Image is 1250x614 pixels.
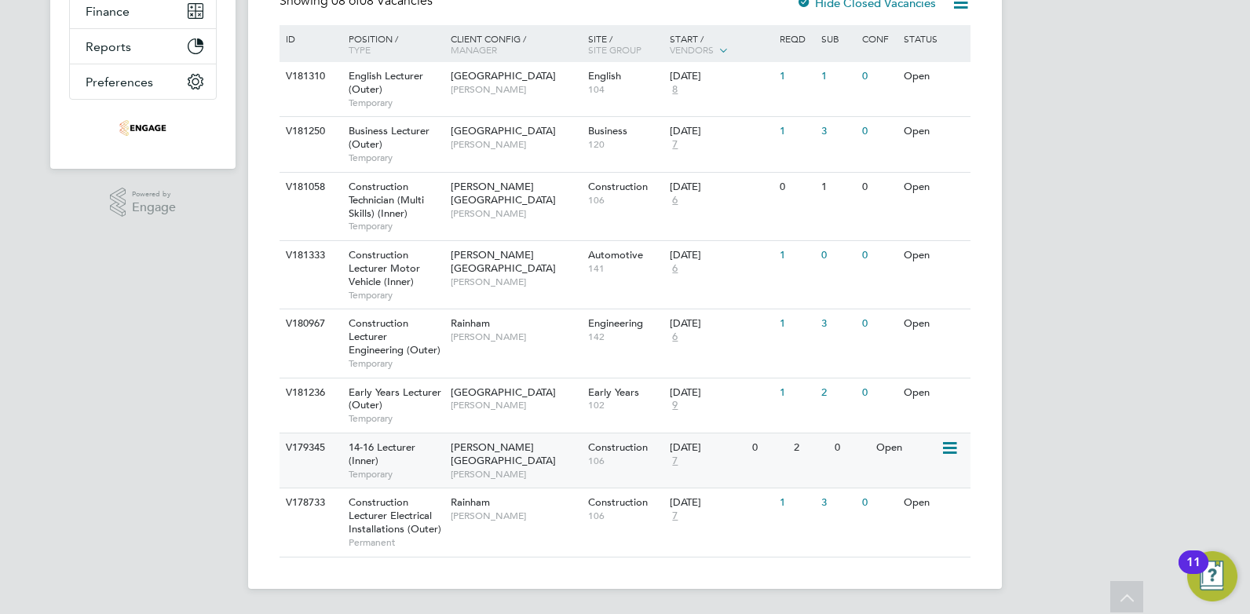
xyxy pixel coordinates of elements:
div: 1 [776,309,817,338]
span: 7 [670,455,680,468]
div: 2 [790,433,831,462]
div: V181236 [282,378,337,408]
span: Business [588,124,627,137]
span: 6 [670,262,680,276]
div: [DATE] [670,181,772,194]
span: Manager [451,43,497,56]
div: 1 [776,62,817,91]
div: 0 [858,173,899,202]
div: V181058 [282,173,337,202]
div: 0 [817,241,858,270]
div: V180967 [282,309,337,338]
div: Open [900,378,968,408]
span: 6 [670,331,680,344]
div: 0 [776,173,817,202]
span: 7 [670,510,680,523]
span: Construction Technician (Multi Skills) (Inner) [349,180,424,220]
div: V181333 [282,241,337,270]
div: [DATE] [670,249,772,262]
span: 104 [588,83,663,96]
div: 0 [858,378,899,408]
span: Early Years Lecturer (Outer) [349,386,441,412]
span: [PERSON_NAME][GEOGRAPHIC_DATA] [451,440,556,467]
div: V178733 [282,488,337,517]
span: 14-16 Lecturer (Inner) [349,440,415,467]
span: 6 [670,194,680,207]
span: 9 [670,399,680,412]
span: 106 [588,455,663,467]
button: Preferences [70,64,216,99]
span: Powered by [132,188,176,201]
span: 8 [670,83,680,97]
span: 141 [588,262,663,275]
span: [PERSON_NAME][GEOGRAPHIC_DATA] [451,180,556,206]
span: Type [349,43,371,56]
span: Temporary [349,412,443,425]
span: Temporary [349,468,443,481]
span: Construction [588,180,648,193]
span: Vendors [670,43,714,56]
span: English [588,69,621,82]
span: 120 [588,138,663,151]
span: Engage [132,201,176,214]
div: Open [900,241,968,270]
div: 0 [858,62,899,91]
div: 0 [858,488,899,517]
div: 3 [817,488,858,517]
span: 142 [588,331,663,343]
span: Site Group [588,43,641,56]
span: Permanent [349,536,443,549]
span: [PERSON_NAME] [451,468,580,481]
span: [PERSON_NAME] [451,399,580,411]
span: Construction Lecturer Motor Vehicle (Inner) [349,248,420,288]
div: 1 [776,117,817,146]
div: Client Config / [447,25,584,63]
div: 11 [1186,562,1201,583]
span: Early Years [588,386,639,399]
div: V181310 [282,62,337,91]
div: Open [872,433,941,462]
span: [GEOGRAPHIC_DATA] [451,69,556,82]
span: [GEOGRAPHIC_DATA] [451,124,556,137]
div: [DATE] [670,70,772,83]
span: [PERSON_NAME] [451,138,580,151]
div: Open [900,173,968,202]
div: 0 [831,433,872,462]
span: Temporary [349,97,443,109]
div: [DATE] [670,386,772,400]
span: [PERSON_NAME] [451,276,580,288]
div: Open [900,488,968,517]
span: Automotive [588,248,643,261]
div: 0 [858,309,899,338]
div: Open [900,117,968,146]
div: V179345 [282,433,337,462]
span: Engineering [588,316,643,330]
div: 3 [817,117,858,146]
img: omniapeople-logo-retina.png [119,115,166,141]
div: Reqd [776,25,817,52]
div: Site / [584,25,667,63]
span: [PERSON_NAME] [451,510,580,522]
a: Go to home page [69,115,217,141]
span: Reports [86,39,131,54]
span: 102 [588,399,663,411]
div: Open [900,62,968,91]
span: [PERSON_NAME] [451,331,580,343]
span: 106 [588,194,663,206]
span: Business Lecturer (Outer) [349,124,429,151]
span: Construction Lecturer Electrical Installations (Outer) [349,495,441,535]
div: Position / [337,25,447,63]
span: Rainham [451,495,490,509]
span: Construction [588,440,648,454]
div: Sub [817,25,858,52]
div: 0 [748,433,789,462]
div: Status [900,25,968,52]
button: Open Resource Center, 11 new notifications [1187,551,1237,601]
button: Reports [70,29,216,64]
div: Start / [666,25,776,64]
span: Rainham [451,316,490,330]
div: [DATE] [670,317,772,331]
span: Preferences [86,75,153,90]
span: Temporary [349,220,443,232]
span: Finance [86,4,130,19]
